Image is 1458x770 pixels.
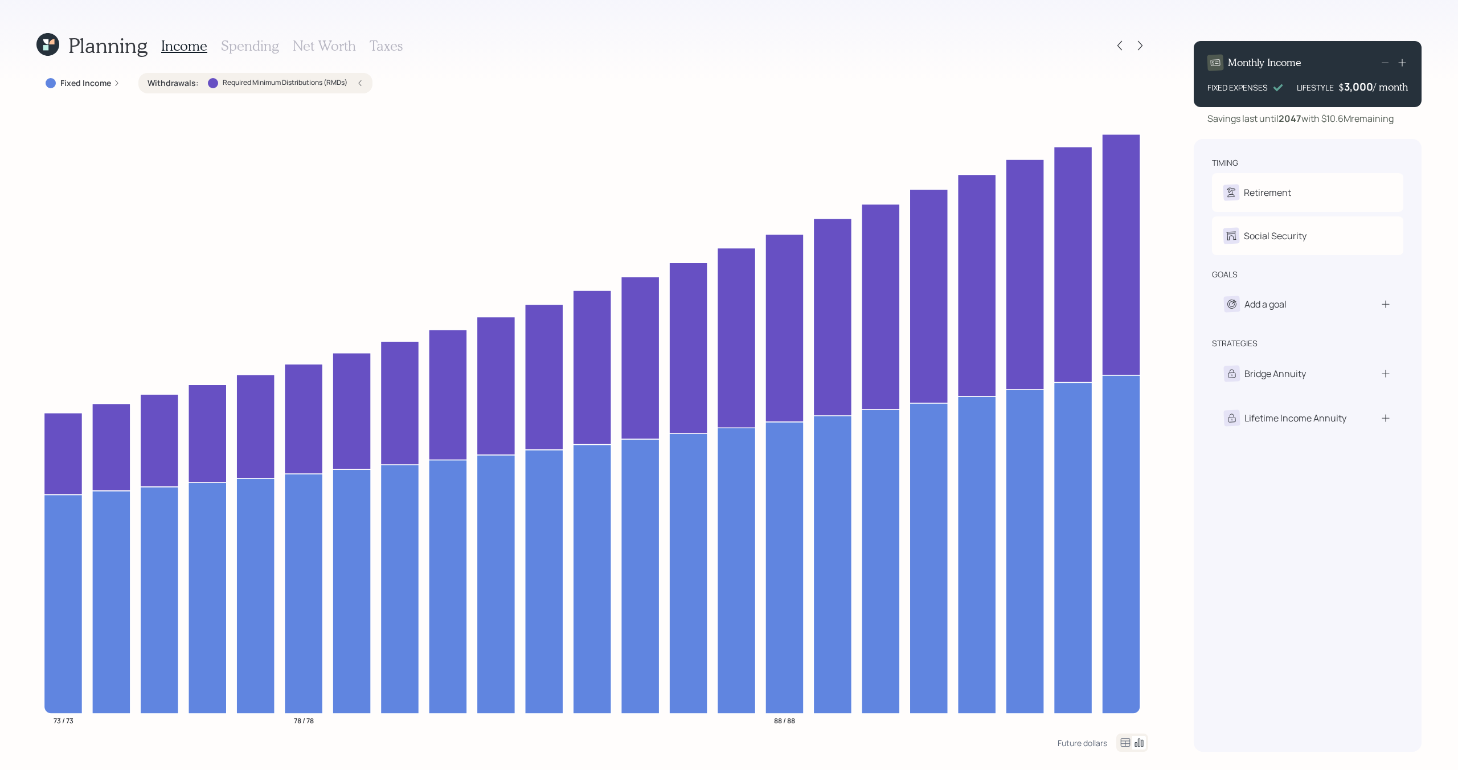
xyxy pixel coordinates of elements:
div: Savings last until with $10.6M remaining [1207,112,1394,125]
label: Required Minimum Distributions (RMDs) [223,78,347,88]
h1: Planning [68,33,148,58]
h4: / month [1373,81,1408,93]
b: 2047 [1279,112,1301,125]
div: Bridge Annuity [1244,367,1306,380]
div: strategies [1212,338,1258,349]
div: Lifetime Income Annuity [1244,411,1346,425]
h4: $ [1338,81,1344,93]
h3: Taxes [370,38,403,54]
div: Future dollars [1058,738,1107,748]
div: 3,000 [1344,80,1373,93]
div: Social Security [1244,229,1307,243]
div: FIXED EXPENSES [1207,81,1268,93]
tspan: 78 / 78 [294,715,314,725]
label: Fixed Income [60,77,111,89]
div: LIFESTYLE [1297,81,1334,93]
div: timing [1212,157,1238,169]
div: Add a goal [1244,297,1287,311]
div: goals [1212,269,1238,280]
h3: Spending [221,38,279,54]
h4: Monthly Income [1228,56,1301,69]
h3: Income [161,38,207,54]
tspan: 88 / 88 [774,715,795,725]
div: Retirement [1244,186,1291,199]
tspan: 73 / 73 [54,715,73,725]
h3: Net Worth [293,38,356,54]
label: Withdrawals : [148,77,199,89]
